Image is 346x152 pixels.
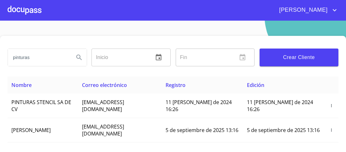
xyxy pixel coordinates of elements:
[11,82,32,89] span: Nombre
[166,127,238,134] span: 5 de septiembre de 2025 13:16
[274,5,338,15] button: account of current user
[82,82,127,89] span: Correo electrónico
[247,99,313,113] span: 11 [PERSON_NAME] de 2024 16:26
[166,99,232,113] span: 11 [PERSON_NAME] de 2024 16:26
[72,50,87,65] button: Search
[8,49,69,66] input: search
[11,127,51,134] span: [PERSON_NAME]
[274,5,331,15] span: [PERSON_NAME]
[247,82,264,89] span: Edición
[260,49,338,66] button: Crear Cliente
[166,82,186,89] span: Registro
[82,99,124,113] span: [EMAIL_ADDRESS][DOMAIN_NAME]
[247,127,320,134] span: 5 de septiembre de 2025 13:16
[11,99,71,113] span: PINTURAS STENCIL SA DE CV
[265,53,333,62] span: Crear Cliente
[82,123,124,137] span: [EMAIL_ADDRESS][DOMAIN_NAME]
